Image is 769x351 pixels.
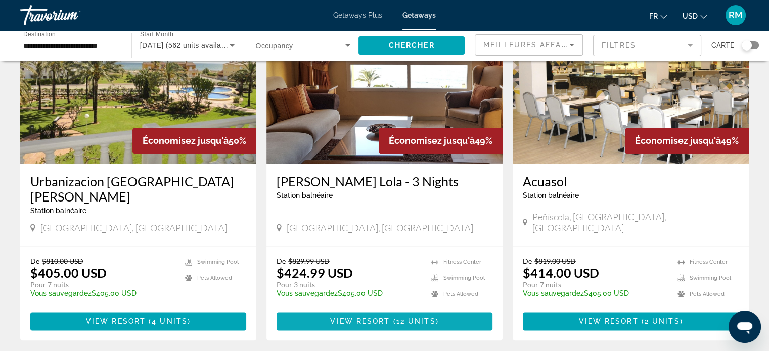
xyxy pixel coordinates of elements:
[443,275,485,281] span: Swimming Pool
[277,289,338,297] span: Vous sauvegardez
[277,174,492,189] a: [PERSON_NAME] Lola - 3 Nights
[146,317,191,325] span: ( )
[277,289,421,297] p: $405.00 USD
[722,5,749,26] button: User Menu
[593,34,701,57] button: Filter
[23,31,56,37] span: Destination
[402,11,436,19] a: Getaways
[390,317,438,325] span: ( )
[30,207,86,215] span: Station balnéaire
[30,312,246,330] button: View Resort(4 units)
[277,191,333,199] span: Station balnéaire
[729,311,761,343] iframe: Bouton de lancement de la fenêtre de messagerie
[645,317,680,325] span: 2 units
[396,317,436,325] span: 12 units
[523,191,579,199] span: Station balnéaire
[729,10,743,20] span: RM
[523,265,599,280] p: $414.00 USD
[523,257,532,265] span: De
[578,317,638,325] span: View Resort
[639,317,683,325] span: ( )
[330,317,390,325] span: View Resort
[523,289,584,297] span: Vous sauvegardez
[711,38,734,53] span: Carte
[256,42,293,50] span: Occupancy
[690,259,728,265] span: Fitness Center
[379,128,503,154] div: 49%
[683,9,707,23] button: Change currency
[690,275,731,281] span: Swimming Pool
[30,257,39,265] span: De
[140,41,234,49] span: [DATE] (562 units available)
[358,36,465,55] button: Chercher
[266,2,503,164] img: 1689I01X.jpg
[277,280,421,289] p: Pour 3 nuits
[523,289,667,297] p: $405.00 USD
[625,128,749,154] div: 49%
[20,2,121,28] a: Travorium
[152,317,188,325] span: 4 units
[523,280,667,289] p: Pour 7 nuits
[132,128,256,154] div: 50%
[635,135,721,146] span: Économisez jusqu'à
[389,135,475,146] span: Économisez jusqu'à
[20,2,256,164] img: 2943O01X.jpg
[513,2,749,164] img: 2970O01X.jpg
[443,259,481,265] span: Fitness Center
[389,41,435,49] span: Chercher
[443,291,478,297] span: Pets Allowed
[42,257,83,265] span: $810.00 USD
[30,265,107,280] p: $405.00 USD
[197,259,239,265] span: Swimming Pool
[287,222,473,233] span: [GEOGRAPHIC_DATA], [GEOGRAPHIC_DATA]
[532,211,739,233] span: Peñíscola, [GEOGRAPHIC_DATA], [GEOGRAPHIC_DATA]
[483,39,574,51] mat-select: Sort by
[690,291,725,297] span: Pets Allowed
[649,12,658,20] span: fr
[86,317,146,325] span: View Resort
[30,174,246,204] a: Urbanizacion [GEOGRAPHIC_DATA][PERSON_NAME]
[523,174,739,189] a: Acuasol
[40,222,227,233] span: [GEOGRAPHIC_DATA], [GEOGRAPHIC_DATA]
[277,265,353,280] p: $424.99 USD
[30,280,175,289] p: Pour 7 nuits
[140,31,173,38] span: Start Month
[288,257,330,265] span: $829.99 USD
[30,289,175,297] p: $405.00 USD
[534,257,576,265] span: $819.00 USD
[333,11,382,19] a: Getaways Plus
[277,312,492,330] button: View Resort(12 units)
[683,12,698,20] span: USD
[483,41,580,49] span: Meilleures affaires
[30,289,92,297] span: Vous sauvegardez
[523,312,739,330] button: View Resort(2 units)
[143,135,229,146] span: Économisez jusqu'à
[649,9,667,23] button: Change language
[197,275,232,281] span: Pets Allowed
[277,257,286,265] span: De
